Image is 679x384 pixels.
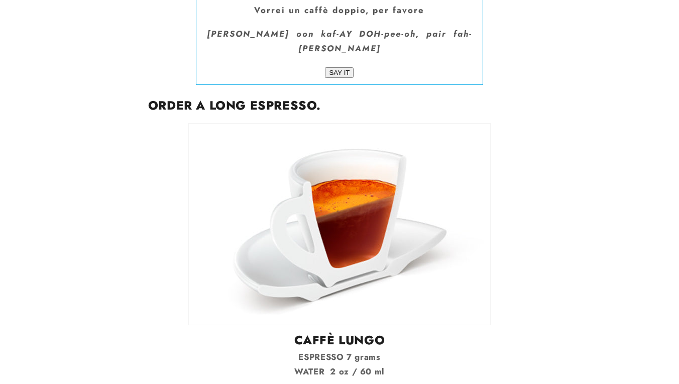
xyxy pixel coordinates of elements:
[148,332,531,348] h2: CAFFÈ LUNGO
[325,67,354,78] input: SAY IT
[201,3,478,18] p: Vorrei un caffè doppio, per favore
[148,350,531,379] p: ESPRESSO 7 grams WATER 2 oz / 60 ml
[201,27,478,56] p: [PERSON_NAME] oon kaf-AY DOH-pee-oh, pair fah-[PERSON_NAME]
[148,98,531,113] h2: Order a long espresso.
[188,123,491,325] img: A long espresso is simply a single espresso with more water. Think of it as a mini Americano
